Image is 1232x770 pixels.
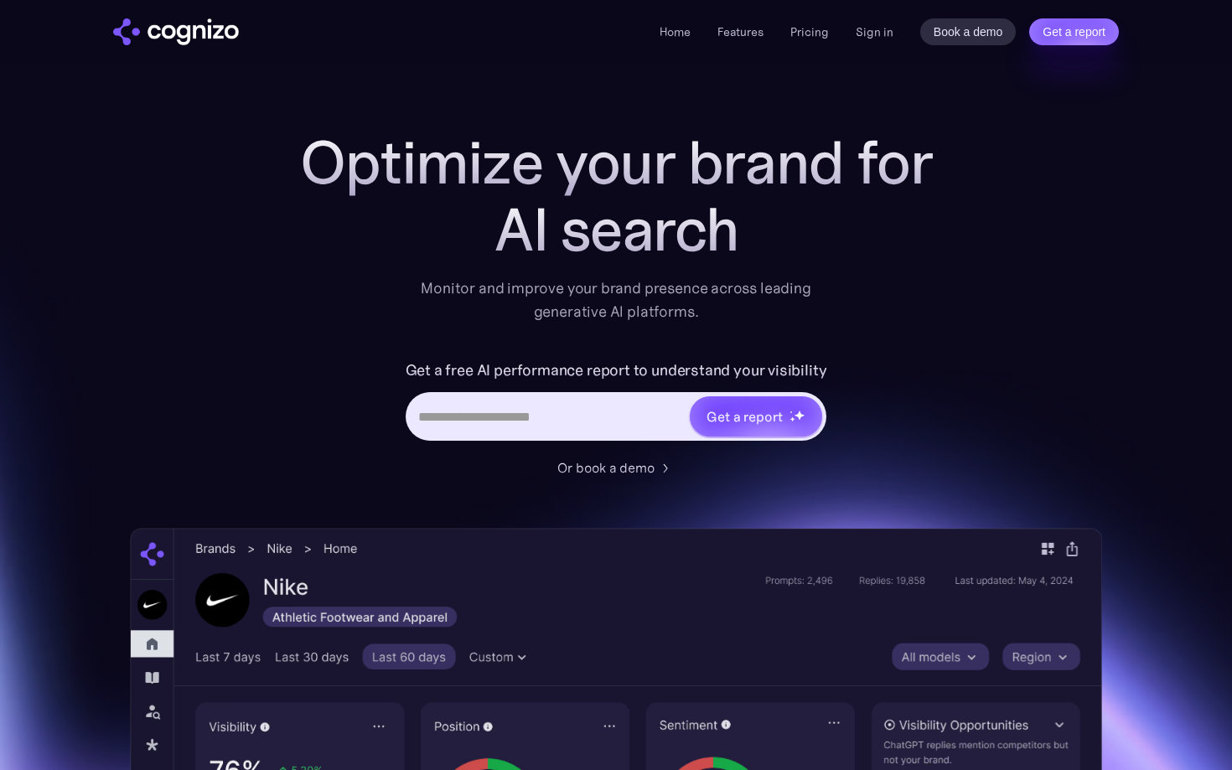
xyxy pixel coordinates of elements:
a: Sign in [856,22,893,42]
a: home [113,18,239,45]
img: star [789,416,795,422]
div: Monitor and improve your brand presence across leading generative AI platforms. [410,276,822,323]
form: Hero URL Input Form [406,357,827,449]
a: Features [717,24,764,39]
div: AI search [281,196,951,263]
div: Or book a demo [557,457,655,478]
img: cognizo logo [113,18,239,45]
a: Get a report [1029,18,1119,45]
a: Or book a demo [557,457,675,478]
label: Get a free AI performance report to understand your visibility [406,357,827,384]
img: star [794,410,805,421]
div: Get a report [707,406,782,426]
img: star [789,411,792,413]
a: Get a reportstarstarstar [688,395,824,438]
a: Home [660,24,691,39]
a: Pricing [790,24,829,39]
h1: Optimize your brand for [281,129,951,196]
a: Book a demo [920,18,1017,45]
